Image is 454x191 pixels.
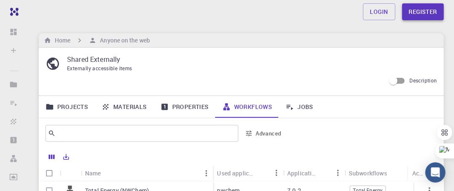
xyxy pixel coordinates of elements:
span: Externally accessible items [67,65,132,72]
div: Actions [412,165,424,181]
div: Used application [217,165,256,181]
a: Jobs [279,96,320,118]
a: Register [402,3,444,20]
div: Name [85,165,101,181]
img: logo [7,8,19,16]
button: Advanced [242,127,286,140]
div: Application Version [287,165,318,181]
a: Projects [39,96,95,118]
h6: Anyone on the web [96,36,150,45]
nav: breadcrumb [42,36,152,45]
button: Sort [387,166,401,180]
div: Name [81,165,213,181]
div: Open Intercom Messenger [425,162,446,183]
h6: Home [51,36,70,45]
a: Login [363,3,395,20]
button: Menu [331,166,345,180]
div: Application Version [283,165,345,181]
div: Subworkflows [349,165,387,181]
span: Description [410,77,437,84]
button: Sort [101,167,115,180]
a: Workflows [216,96,279,118]
div: Used application [213,165,283,181]
button: Columns [45,150,59,164]
div: Icon [60,165,81,181]
button: Menu [200,167,213,180]
div: Actions [408,165,438,181]
button: Menu [424,167,438,180]
button: Sort [318,166,331,180]
p: Shared Externally [67,54,430,64]
a: Properties [154,96,216,118]
button: Menu [270,166,283,180]
button: Sort [256,166,270,180]
a: Materials [95,96,154,118]
button: Export [59,150,73,164]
